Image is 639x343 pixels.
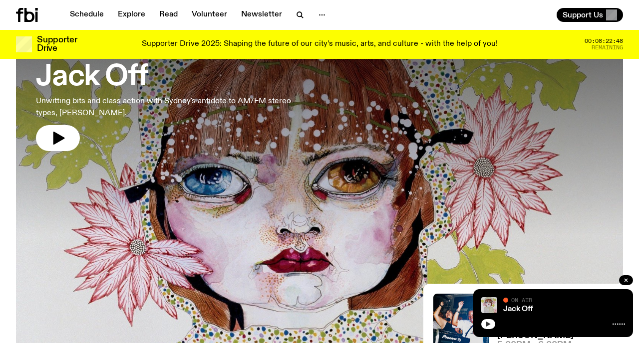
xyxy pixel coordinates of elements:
[64,8,110,22] a: Schedule
[585,38,623,44] span: 00:08:22:48
[142,40,498,49] p: Supporter Drive 2025: Shaping the future of our city’s music, arts, and culture - with the help o...
[153,8,184,22] a: Read
[481,297,497,313] img: a dotty lady cuddling her cat amongst flowers
[36,63,292,91] h3: Jack Off
[557,8,623,22] button: Support Us
[235,8,288,22] a: Newsletter
[36,95,292,119] p: Unwitting bits and class action with Sydney's antidote to AM/FM stereo types, [PERSON_NAME].
[511,297,532,303] span: On Air
[112,8,151,22] a: Explore
[592,45,623,50] span: Remaining
[37,36,77,53] h3: Supporter Drive
[186,8,233,22] a: Volunteer
[36,40,292,151] a: Jack OffUnwitting bits and class action with Sydney's antidote to AM/FM stereo types, [PERSON_NAME].
[563,10,603,19] span: Support Us
[503,305,533,313] a: Jack Off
